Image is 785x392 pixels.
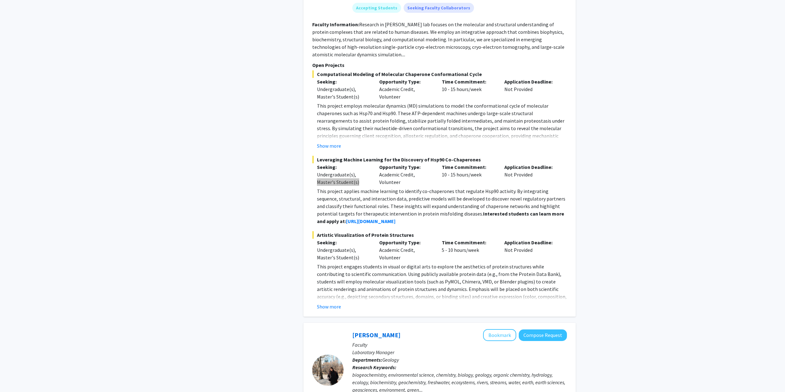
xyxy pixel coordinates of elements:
a: [URL][DOMAIN_NAME] [346,218,395,224]
div: Undergraduate(s), Master's Student(s) [317,85,370,100]
p: Laboratory Manager [352,349,567,356]
p: Time Commitment: [442,163,495,171]
div: 5 - 10 hours/week [437,239,500,261]
div: Not Provided [500,78,562,100]
div: Academic Credit, Volunteer [375,163,437,186]
p: Seeking: [317,78,370,85]
b: Departments: [352,357,382,363]
p: This project applies machine learning to identify co-chaperones that regulate Hsp90 activity. By ... [317,187,567,225]
fg-read-more: Research in [PERSON_NAME] lab focuses on the molecular and structural understanding of protein co... [312,21,564,58]
mat-chip: Accepting Students [352,3,401,13]
p: Opportunity Type: [379,163,432,171]
p: This project engages students in visual or digital arts to explore the aesthetics of protein stru... [317,263,567,323]
p: Time Commitment: [442,78,495,85]
span: Computational Modeling of Molecular Chaperone Conformational Cycle [312,70,567,78]
p: Time Commitment: [442,239,495,246]
div: Academic Credit, Volunteer [375,239,437,261]
p: Seeking: [317,239,370,246]
p: Application Deadline: [504,163,558,171]
button: Show more [317,142,341,150]
p: Opportunity Type: [379,239,432,246]
button: Compose Request to Ashley Mon [519,329,567,341]
p: Opportunity Type: [379,78,432,85]
span: Leveraging Machine Learning for the Discovery of Hsp90 Co-Chaperones [312,156,567,163]
div: Academic Credit, Volunteer [375,78,437,100]
button: Show more [317,303,341,310]
div: Not Provided [500,163,562,186]
span: Geology [382,357,399,363]
span: Artistic Visualization of Protein Structures [312,231,567,239]
div: Undergraduate(s), Master's Student(s) [317,171,370,186]
p: Application Deadline: [504,239,558,246]
div: Undergraduate(s), Master's Student(s) [317,246,370,261]
p: Seeking: [317,163,370,171]
a: [PERSON_NAME] [352,331,400,339]
p: Application Deadline: [504,78,558,85]
p: Open Projects [312,61,567,69]
div: 10 - 15 hours/week [437,163,500,186]
iframe: Chat [5,364,27,387]
b: Faculty Information: [312,21,359,28]
p: Faculty [352,341,567,349]
div: 10 - 15 hours/week [437,78,500,100]
b: Research Keywords: [352,364,396,370]
mat-chip: Seeking Faculty Collaborators [404,3,474,13]
div: Not Provided [500,239,562,261]
p: This project employs molecular dynamics (MD) simulations to model the conformational cycle of mol... [317,102,567,155]
button: Add Ashley Mon to Bookmarks [483,329,516,341]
